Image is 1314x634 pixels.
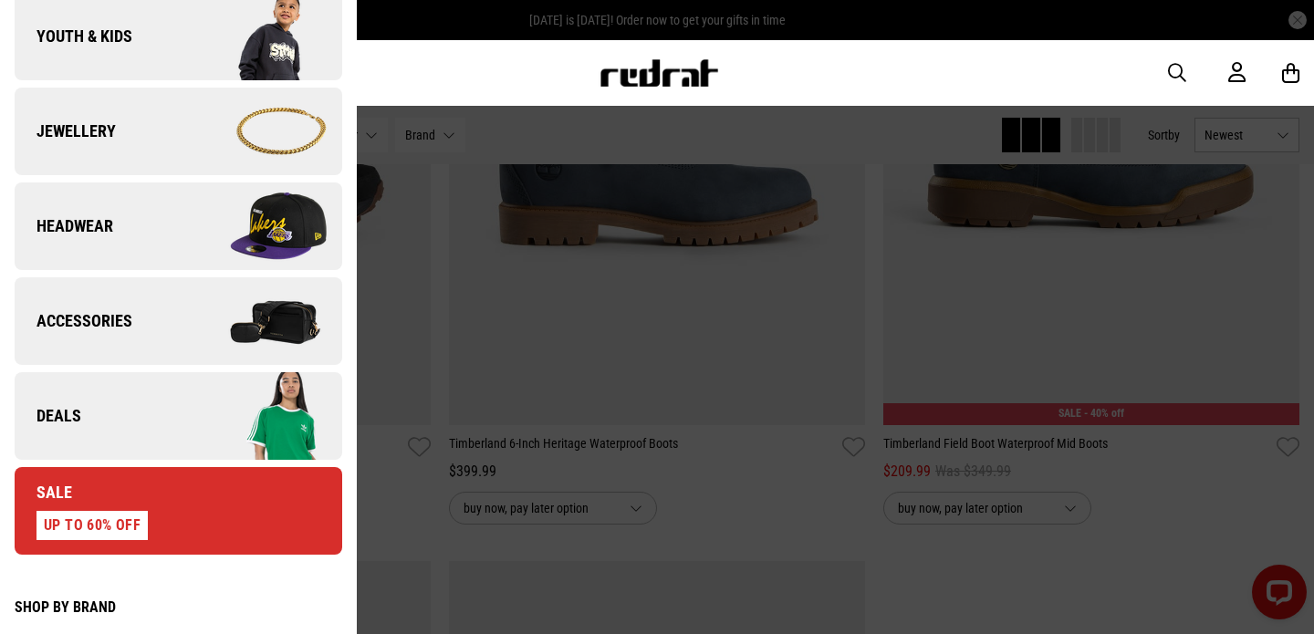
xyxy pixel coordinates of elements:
[178,275,341,367] img: Company
[15,26,132,47] span: Youth & Kids
[599,59,719,87] img: Redrat logo
[15,7,69,62] button: Open LiveChat chat widget
[15,215,113,237] span: Headwear
[15,277,342,365] a: Accessories Company
[15,405,81,427] span: Deals
[15,598,342,616] div: Shop by Brand
[178,370,341,462] img: Company
[36,511,148,540] div: UP TO 60% OFF
[15,482,72,504] span: Sale
[15,310,132,332] span: Accessories
[178,181,341,272] img: Company
[178,86,341,177] img: Company
[15,182,342,270] a: Headwear Company
[15,372,342,460] a: Deals Company
[15,120,116,142] span: Jewellery
[15,88,342,175] a: Jewellery Company
[15,467,342,555] a: Sale UP TO 60% OFF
